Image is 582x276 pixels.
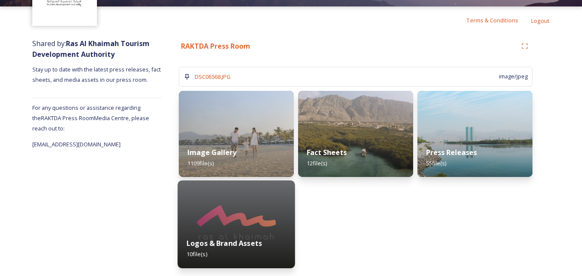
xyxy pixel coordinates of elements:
span: Terms & Conditions [466,16,518,24]
span: 12 file(s) [307,159,327,167]
strong: RAKTDA Press Room [181,41,250,51]
strong: Image Gallery [187,148,237,157]
span: Stay up to date with the latest press releases, fact sheets, and media assets in our press room. [32,65,162,84]
span: 1109 file(s) [187,159,214,167]
strong: Logos & Brand Assets [187,239,262,248]
img: f0db2a41-4a96-4f71-8a17-3ff40b09c344.jpg [298,91,413,177]
strong: Ras Al Khaimah Tourism Development Authority [32,39,149,59]
strong: Press Releases [426,148,477,157]
a: DSC06568.JPG [195,71,230,82]
span: 55 file(s) [426,159,446,167]
img: 41d62023-764c-459e-a281-54ac939b3615.jpg [177,180,295,268]
strong: Fact Sheets [307,148,347,157]
span: DSC06568.JPG [195,73,230,81]
span: [EMAIL_ADDRESS][DOMAIN_NAME] [32,140,121,148]
img: f5718702-a796-4956-8276-a74f38c09c52.jpg [179,91,294,177]
span: For any questions or assistance regarding the RAKTDA Press Room Media Centre, please reach out to: [32,104,149,132]
span: Logout [531,17,550,25]
span: image/jpeg [499,72,528,81]
img: 013902d9-e17a-4d5b-8969-017c03a407ea.jpg [417,91,532,177]
span: 10 file(s) [187,250,207,258]
a: Terms & Conditions [466,15,531,25]
span: Shared by: [32,39,149,59]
